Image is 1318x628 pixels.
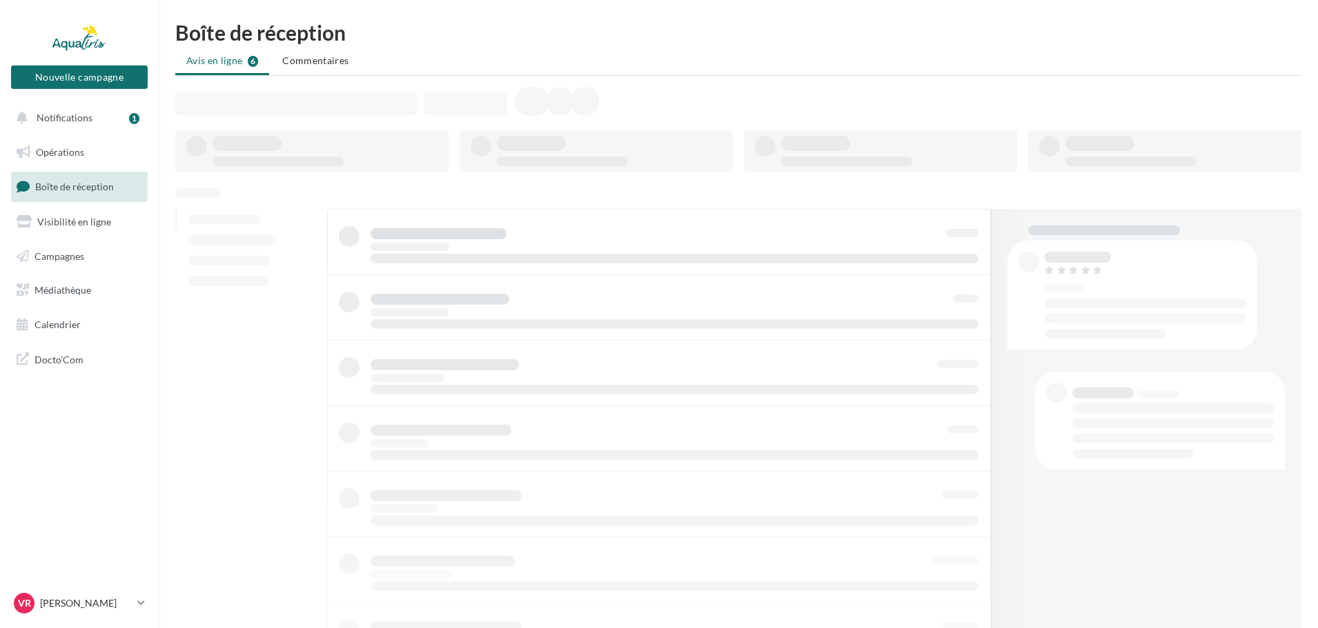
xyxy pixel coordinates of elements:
button: Notifications 1 [8,103,145,132]
span: Campagnes [35,250,84,261]
span: Calendrier [35,318,81,330]
a: Calendrier [8,310,150,339]
span: Visibilité en ligne [37,216,111,227]
span: Commentaires [282,54,348,66]
button: Nouvelle campagne [11,65,148,89]
div: 1 [129,113,139,124]
span: VR [18,596,31,610]
span: Boîte de réception [35,181,114,192]
span: Opérations [36,146,84,158]
a: Médiathèque [8,276,150,305]
div: Boîte de réception [175,22,1301,43]
span: Médiathèque [35,284,91,296]
a: VR [PERSON_NAME] [11,590,148,616]
p: [PERSON_NAME] [40,596,132,610]
span: Notifications [37,112,92,123]
a: Campagnes [8,242,150,271]
a: Visibilité en ligne [8,207,150,236]
a: Docto'Com [8,345,150,374]
a: Opérations [8,138,150,167]
span: Docto'Com [35,350,83,368]
a: Boîte de réception [8,172,150,201]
